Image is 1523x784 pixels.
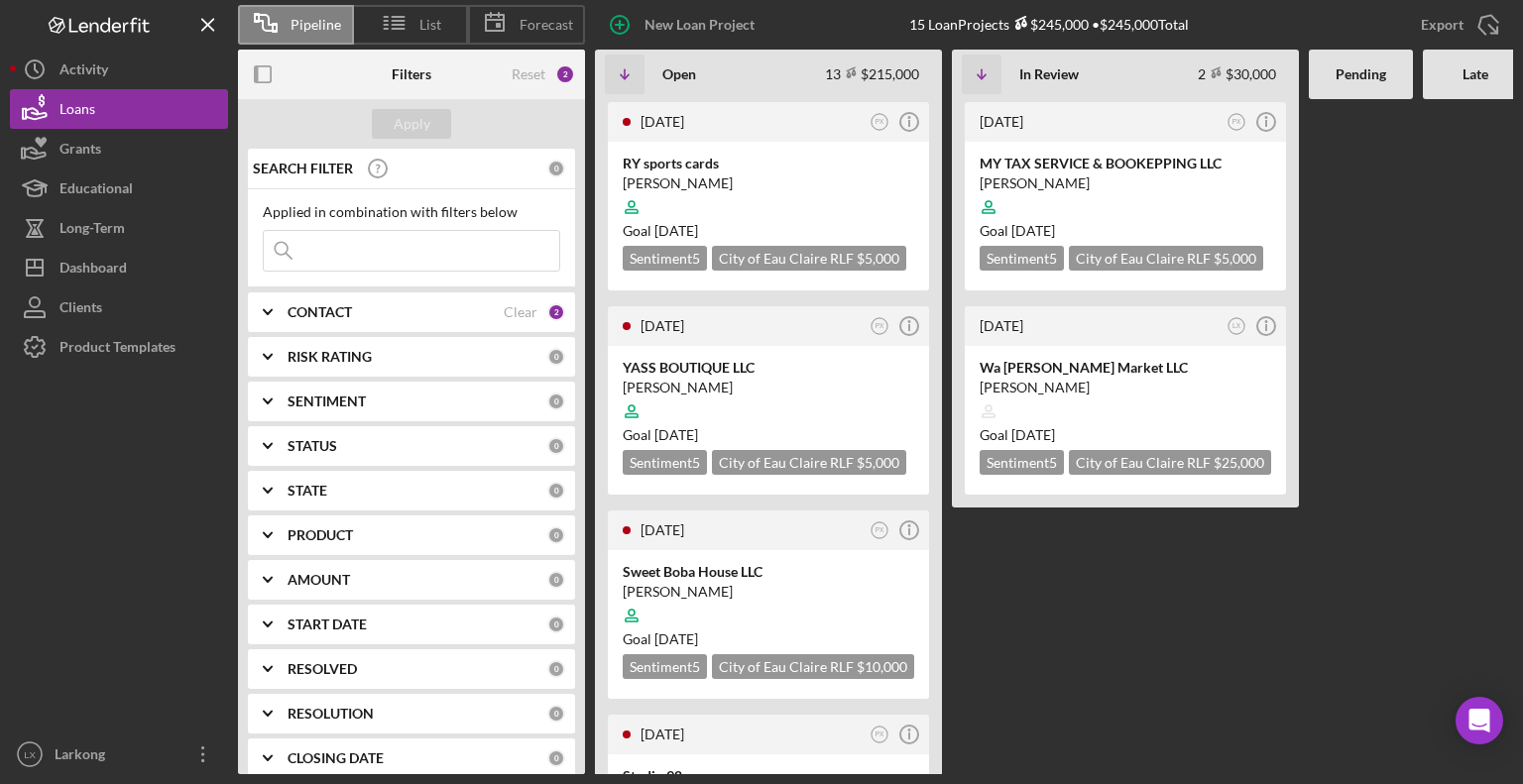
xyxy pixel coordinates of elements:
[1069,246,1263,271] div: City of Eau Claire RLF
[1214,454,1264,471] span: $25,000
[962,99,1289,293] a: [DATE]PXMY TAX SERVICE & BOOKEPPING LLC[PERSON_NAME]Goal [DATE]Sentiment5City of Eau Claire RLF $...
[288,393,366,409] b: SENTIMENT
[59,168,133,213] div: Educational
[654,222,698,239] time: 08/09/2025
[1421,5,1464,45] div: Export
[712,654,914,679] div: City of Eau Claire RLF
[825,65,919,82] div: 13 $215,000
[59,129,101,173] div: Grants
[59,208,125,253] div: Long-Term
[980,173,1271,193] div: [PERSON_NAME]
[547,160,565,177] div: 0
[857,454,899,471] span: $5,000
[980,358,1271,378] div: Wa [PERSON_NAME] Market LLC
[867,313,893,340] button: PX
[980,222,1055,239] span: Goal
[10,129,228,168] button: Grants
[623,222,698,239] span: Goal
[623,358,914,378] div: YASS BOUTIQUE LLC
[10,208,228,248] button: Long-Term
[712,246,906,271] div: City of Eau Claire RLF
[1214,250,1256,267] span: $5,000
[623,154,914,173] div: RY sports cards
[909,16,1189,33] div: 15 Loan Projects • $245,000 Total
[288,706,374,722] b: RESOLUTION
[10,327,228,367] button: Product Templates
[59,287,102,332] div: Clients
[641,726,684,742] time: 2025-09-08 02:13
[555,64,575,84] div: 2
[547,705,565,723] div: 0
[962,303,1289,498] a: [DATE]LXWa [PERSON_NAME] Market LLC[PERSON_NAME]Goal [DATE]Sentiment5City of Eau Claire RLF $25,000
[605,99,932,293] a: [DATE]PXRY sports cards[PERSON_NAME]Goal [DATE]Sentiment5City of Eau Claire RLF $5,000
[1232,322,1241,329] text: LX
[623,378,914,397] div: [PERSON_NAME]
[10,168,228,208] button: Educational
[857,658,907,675] span: $10,000
[10,248,228,287] button: Dashboard
[654,426,698,443] time: 08/21/2025
[876,322,884,329] text: PX
[605,507,932,702] a: [DATE]PXSweet Boba House LLC[PERSON_NAME]Goal [DATE]Sentiment5City of Eau Claire RLF $10,000
[980,378,1271,397] div: [PERSON_NAME]
[520,17,573,33] span: Forecast
[1011,222,1055,239] time: 08/21/2025
[419,17,441,33] span: List
[10,287,228,327] button: Clients
[605,303,932,498] a: [DATE]PXYASS BOUTIQUE LLC[PERSON_NAME]Goal [DATE]Sentiment5City of Eau Claire RLF $5,000
[1069,450,1271,475] div: City of Eau Claire RLF
[644,5,755,45] div: New Loan Project
[288,750,384,766] b: CLOSING DATE
[641,521,684,538] time: 2025-09-08 18:25
[10,50,228,89] button: Activity
[641,113,684,130] time: 2025-09-08 19:18
[980,246,1064,271] div: Sentiment 5
[288,304,352,320] b: CONTACT
[1019,66,1079,82] b: In Review
[512,66,545,82] div: Reset
[980,426,1055,443] span: Goal
[253,161,353,176] b: SEARCH FILTER
[980,154,1271,173] div: MY TAX SERVICE & BOOKEPPING LLC
[1401,5,1513,45] button: Export
[372,109,451,139] button: Apply
[547,660,565,678] div: 0
[1009,16,1089,33] div: $245,000
[980,317,1023,334] time: 2025-07-30 15:42
[10,89,228,129] button: Loans
[654,630,698,647] time: 09/06/2025
[867,722,893,748] button: PX
[1224,313,1250,340] button: LX
[623,173,914,193] div: [PERSON_NAME]
[641,317,684,334] time: 2025-09-08 18:38
[623,562,914,582] div: Sweet Boba House LLC
[288,661,357,677] b: RESOLVED
[59,248,127,292] div: Dashboard
[1198,65,1276,82] div: 2 $30,000
[59,50,108,94] div: Activity
[288,349,372,365] b: RISK RATING
[547,749,565,767] div: 0
[10,734,228,774] button: LXLarkong [PERSON_NAME]
[547,526,565,544] div: 0
[288,572,350,588] b: AMOUNT
[623,630,698,647] span: Goal
[876,526,884,533] text: PX
[623,246,707,271] div: Sentiment 5
[547,348,565,366] div: 0
[1463,66,1488,82] b: Late
[392,66,431,82] b: Filters
[288,483,327,499] b: STATE
[980,450,1064,475] div: Sentiment 5
[263,204,560,220] div: Applied in combination with filters below
[662,66,696,82] b: Open
[876,730,884,737] text: PX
